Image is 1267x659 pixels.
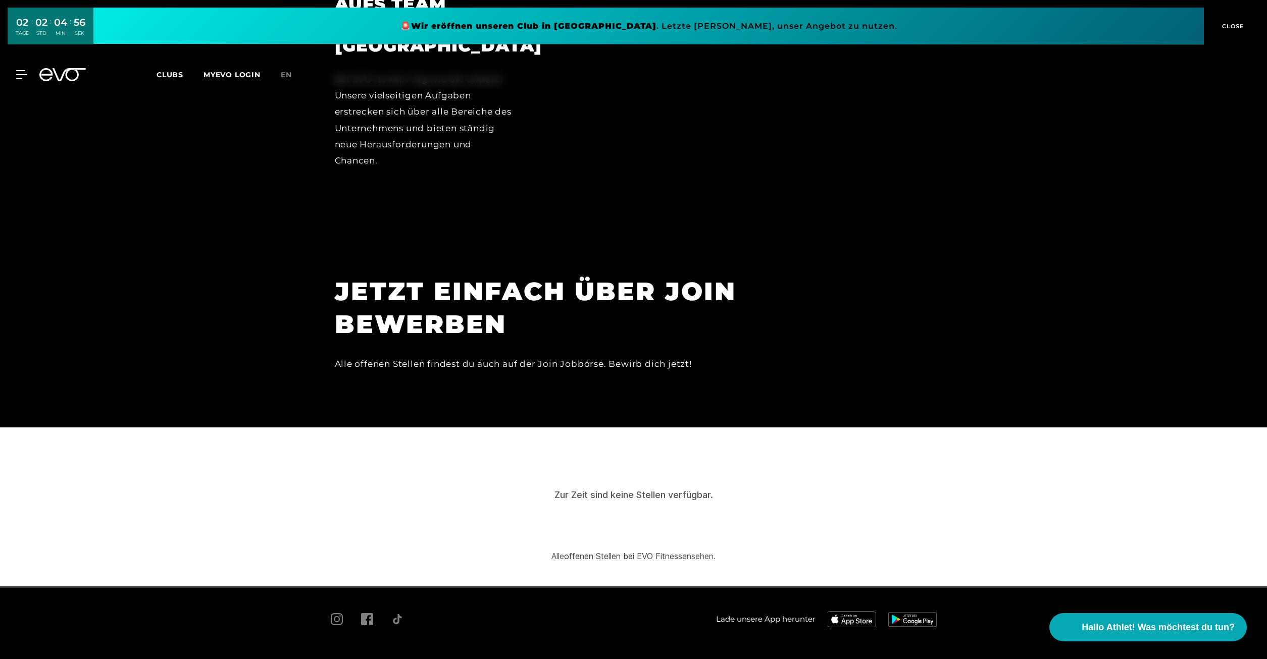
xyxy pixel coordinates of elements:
span: en [281,70,292,79]
span: CLOSE [1220,22,1244,31]
div: MIN [54,30,67,37]
img: evofitness app [888,612,937,626]
a: en [281,69,304,81]
a: Clubs [157,70,204,79]
button: CLOSE [1204,8,1259,44]
span: Lade unsere App herunter [716,614,816,625]
div: : [70,16,71,43]
img: evofitness app [828,611,876,627]
div: Zur Zeit sind keine Stellen verfügbar. [554,488,713,502]
div: 02 [35,15,47,30]
h1: JETZT EINFACH ÜBER JOIN BEWERBEN [335,275,789,341]
div: STD [35,30,47,37]
div: 56 [74,15,85,30]
a: MYEVO LOGIN [204,70,261,79]
span: Clubs [157,70,183,79]
div: SEK [74,30,85,37]
a: offenen Stellen bei EVO Fitness [564,551,682,561]
div: TAGE [16,30,29,37]
div: : [31,16,33,43]
div: 04 [54,15,67,30]
div: Alle offenen Stellen findest du auch auf der Join Jobbörse. Bewirb dich jetzt! [335,356,789,372]
div: : [50,16,52,43]
div: Alle ansehen. [551,550,716,562]
div: Bei EVO ist kein Tag wie der andere! Unsere vielseitigen Aufgaben erstrecken sich über alle Berei... [335,71,515,169]
button: Hallo Athlet! Was möchtest du tun? [1049,613,1247,641]
div: 02 [16,15,29,30]
span: Hallo Athlet! Was möchtest du tun? [1082,621,1235,634]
